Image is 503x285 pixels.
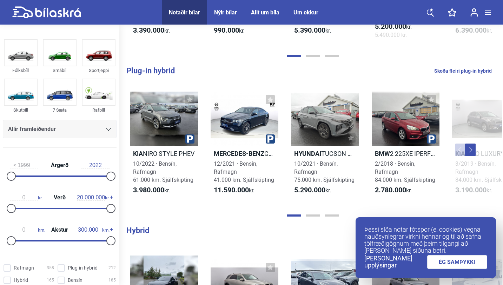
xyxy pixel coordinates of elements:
a: ÉG SAMÞYKKI [427,255,488,269]
b: 5.200.000 [375,22,406,31]
button: Page 2 [306,214,320,217]
b: 3.980.000 [133,186,164,194]
span: Bensín [68,277,82,284]
b: 990.000 [214,26,239,34]
button: Previous [455,144,466,156]
span: Rafmagn [14,264,34,272]
span: Verð [52,195,67,200]
span: 10/2021 · Bensín, Rafmagn 75.000 km. Sjálfskipting [294,160,355,183]
span: 10/2022 · Bensín, Rafmagn 61.000 km. Sjálfskipting [133,160,193,183]
div: Skutbíll [4,106,38,114]
button: Page 2 [306,55,320,57]
a: Notaðir bílar [169,9,200,16]
span: kr. [77,194,110,201]
span: kr. [294,186,331,194]
span: km. [10,227,45,233]
b: 11.590.000 [214,186,249,194]
b: Mercedes-Benz [214,150,264,157]
b: 5.390.000 [294,26,325,34]
span: kr. [455,26,492,35]
a: Um okkur [293,9,318,16]
div: Fólksbíll [4,66,38,74]
b: BMW [375,150,390,157]
a: HyundaiTUCSON N-LINE10/2021 · Bensín, Rafmagn75.000 km. Sjálfskipting5.290.000kr. [291,88,359,205]
button: Page 3 [325,214,339,217]
span: kr. [375,22,412,31]
div: Sportjeppi [82,66,115,74]
a: Allt um bíla [251,9,279,16]
span: 12/2021 · Bensín, Rafmagn 41.000 km. Sjálfskipting [214,160,274,183]
a: Skoða fleiri plug-in hybrid [434,66,492,75]
h2: TUCSON N-LINE [291,150,359,158]
span: 185 [108,277,116,284]
b: 5.290.000 [294,186,325,194]
span: km. [74,227,110,233]
img: user-login.svg [470,8,478,17]
b: 2.780.000 [375,186,406,194]
span: kr. [10,194,42,201]
div: Rafbíll [82,106,115,114]
a: Mercedes-BenzGLE 350 E POWER 4MATIC COUPE12/2021 · Bensín, Rafmagn41.000 km. Sjálfskipting11.590.... [211,88,279,205]
span: 5.490.000 kr. [375,31,407,39]
button: Page 1 [287,214,301,217]
span: 212 [108,264,116,272]
span: Hybrid [14,277,28,284]
span: Plug-in hybrid [68,264,98,272]
b: Plug-in hybrid [126,66,175,75]
b: 3.190.000 [455,186,487,194]
h2: GLE 350 E POWER 4MATIC COUPE [211,150,279,158]
div: 7 Sæta [43,106,77,114]
b: Hyundai [294,150,321,157]
a: [PERSON_NAME] upplýsingar [364,255,427,269]
h2: NIRO STYLE PHEV [130,150,198,158]
span: kr. [294,26,331,35]
button: Page 1 [287,55,301,57]
div: Smábíl [43,66,77,74]
span: kr. [214,26,245,35]
span: Árgerð [49,163,70,168]
span: Akstur [49,227,70,233]
a: KiaNIRO STYLE PHEV10/2022 · Bensín, Rafmagn61.000 km. Sjálfskipting3.980.000kr. [130,88,198,205]
button: Next [465,144,476,156]
span: kr. [214,186,254,194]
a: BMW2 225XE IPERFORMANCE2/2018 · Bensín, Rafmagn84.000 km. Sjálfskipting2.780.000kr. [372,88,440,205]
b: Hybrid [126,226,149,235]
b: 6.390.000 [455,26,487,34]
span: 2/2018 · Bensín, Rafmagn 84.000 km. Sjálfskipting [375,160,435,183]
span: kr. [375,186,412,194]
span: 165 [47,277,54,284]
button: Page 3 [325,55,339,57]
b: Kia [133,150,143,157]
span: kr. [133,26,170,35]
span: kr. [133,186,170,194]
h2: 2 225XE IPERFORMANCE [372,150,440,158]
b: 3.390.000 [133,26,164,34]
a: Nýir bílar [214,9,237,16]
p: Þessi síða notar fótspor (e. cookies) vegna nauðsynlegrar virkni hennar og til að safna tölfræðig... [364,226,487,254]
span: Allir framleiðendur [8,124,56,134]
span: 358 [47,264,54,272]
span: kr. [455,186,492,194]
